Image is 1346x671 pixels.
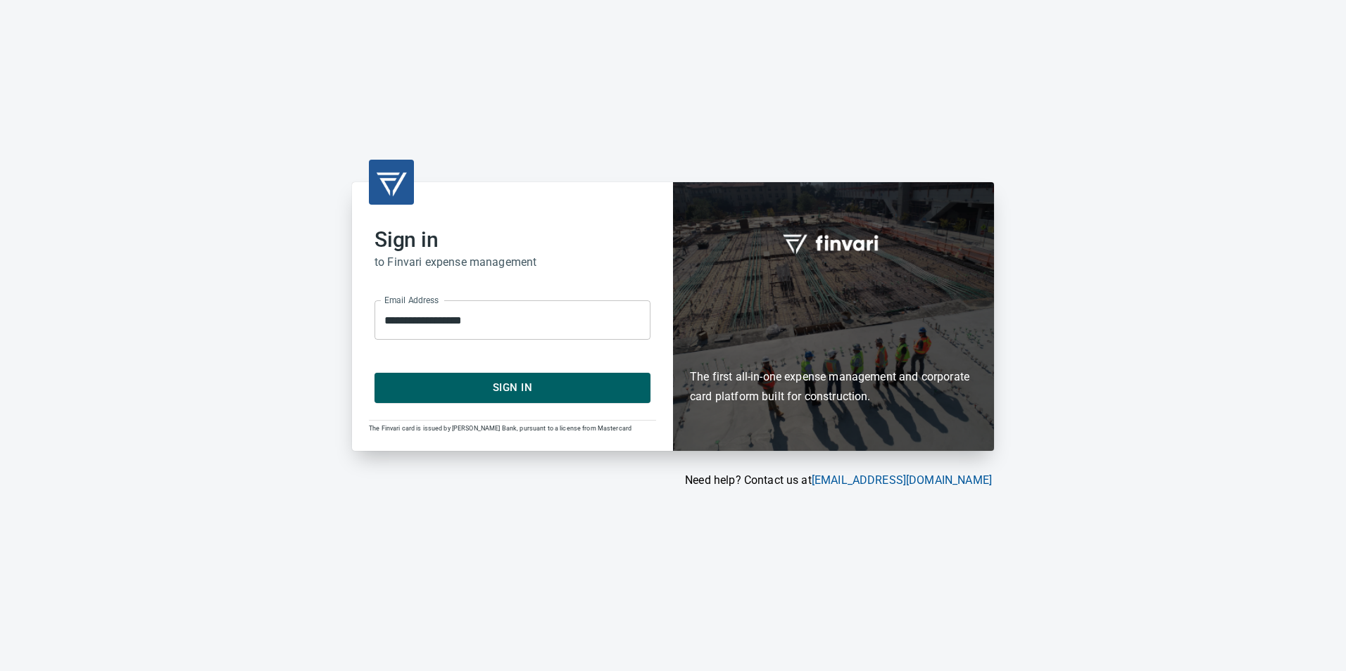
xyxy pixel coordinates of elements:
button: Sign In [375,373,650,402]
img: transparent_logo.png [375,165,408,199]
a: [EMAIL_ADDRESS][DOMAIN_NAME] [812,473,992,487]
span: The Finvari card is issued by [PERSON_NAME] Bank, pursuant to a license from Mastercard [369,425,631,432]
p: Need help? Contact us at [352,472,992,489]
h6: The first all-in-one expense management and corporate card platform built for construction. [690,286,977,407]
h2: Sign in [375,227,650,253]
img: fullword_logo_white.png [781,226,886,259]
h6: to Finvari expense management [375,253,650,272]
span: Sign In [390,378,635,397]
div: Finvari [673,182,994,450]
